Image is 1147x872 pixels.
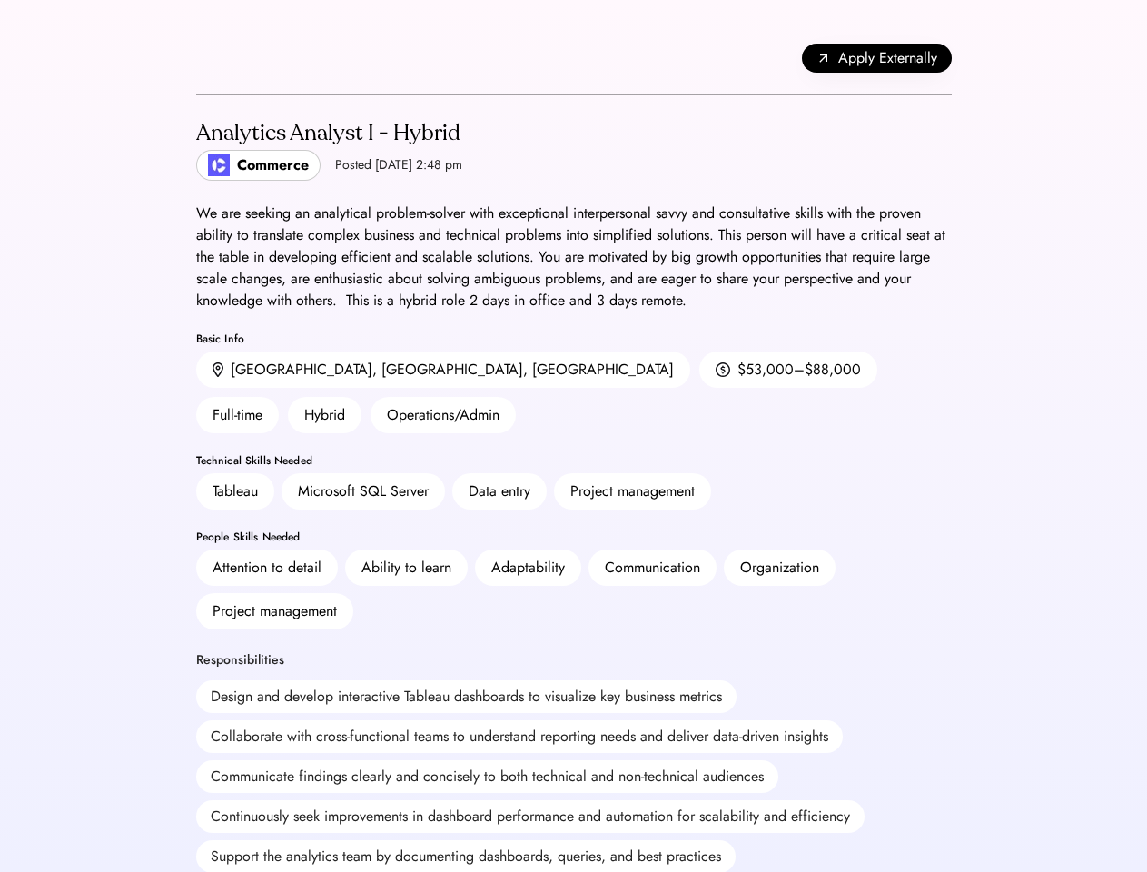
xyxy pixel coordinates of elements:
div: People Skills Needed [196,531,952,542]
div: Design and develop interactive Tableau dashboards to visualize key business metrics [196,680,737,713]
div: Collaborate with cross-functional teams to understand reporting needs and deliver data-driven ins... [196,720,843,753]
img: money.svg [716,362,730,378]
div: Ability to learn [361,557,451,579]
img: poweredbycommerce_logo.jpeg [208,154,230,176]
div: We are seeking an analytical problem-solver with exceptional interpersonal savvy and consultative... [196,203,952,312]
div: Analytics Analyst I - Hybrid [196,119,462,148]
div: Adaptability [491,557,565,579]
div: Project management [213,600,337,622]
div: Data entry [469,481,530,502]
div: Organization [740,557,819,579]
div: Hybrid [288,397,361,433]
div: Communicate findings clearly and concisely to both technical and non-technical audiences [196,760,778,793]
img: location.svg [213,362,223,378]
div: Communication [605,557,700,579]
div: Basic Info [196,333,952,344]
div: Operations/Admin [371,397,516,433]
div: Project management [570,481,695,502]
div: Tableau [213,481,258,502]
div: $53,000–$88,000 [737,359,861,381]
div: Continuously seek improvements in dashboard performance and automation for scalability and effici... [196,800,865,833]
span: Apply Externally [838,47,937,69]
div: Technical Skills Needed [196,455,952,466]
div: Responsibilities [196,651,284,669]
div: Posted [DATE] 2:48 pm [335,156,462,174]
div: Full-time [196,397,279,433]
div: Commerce [237,154,309,176]
div: [GEOGRAPHIC_DATA], [GEOGRAPHIC_DATA], [GEOGRAPHIC_DATA] [231,359,674,381]
div: Microsoft SQL Server [298,481,429,502]
div: Attention to detail [213,557,321,579]
button: Apply Externally [802,44,952,73]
